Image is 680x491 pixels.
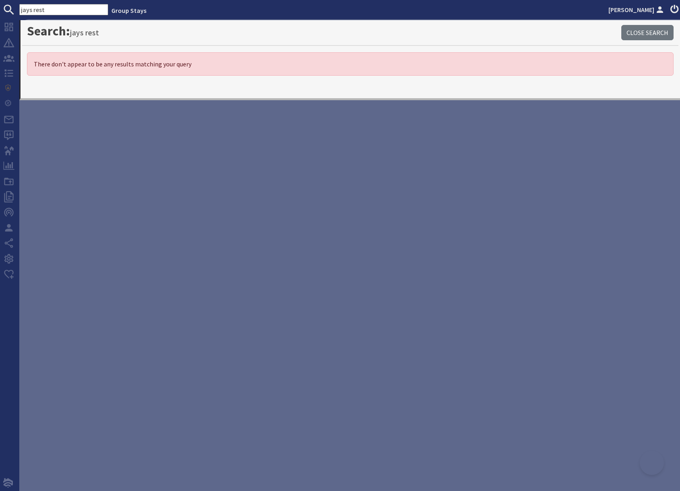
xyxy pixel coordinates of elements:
a: Close Search [621,25,674,40]
h1: Search: [27,23,621,39]
a: [PERSON_NAME] [608,5,666,14]
input: SEARCH [19,4,108,15]
div: There don't appear to be any results matching your query [27,52,674,76]
small: jays rest [70,28,99,37]
img: staytech_i_w-64f4e8e9ee0a9c174fd5317b4b171b261742d2d393467e5bdba4413f4f884c10.svg [3,478,13,488]
a: Group Stays [111,6,146,14]
iframe: Toggle Customer Support [640,451,664,475]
